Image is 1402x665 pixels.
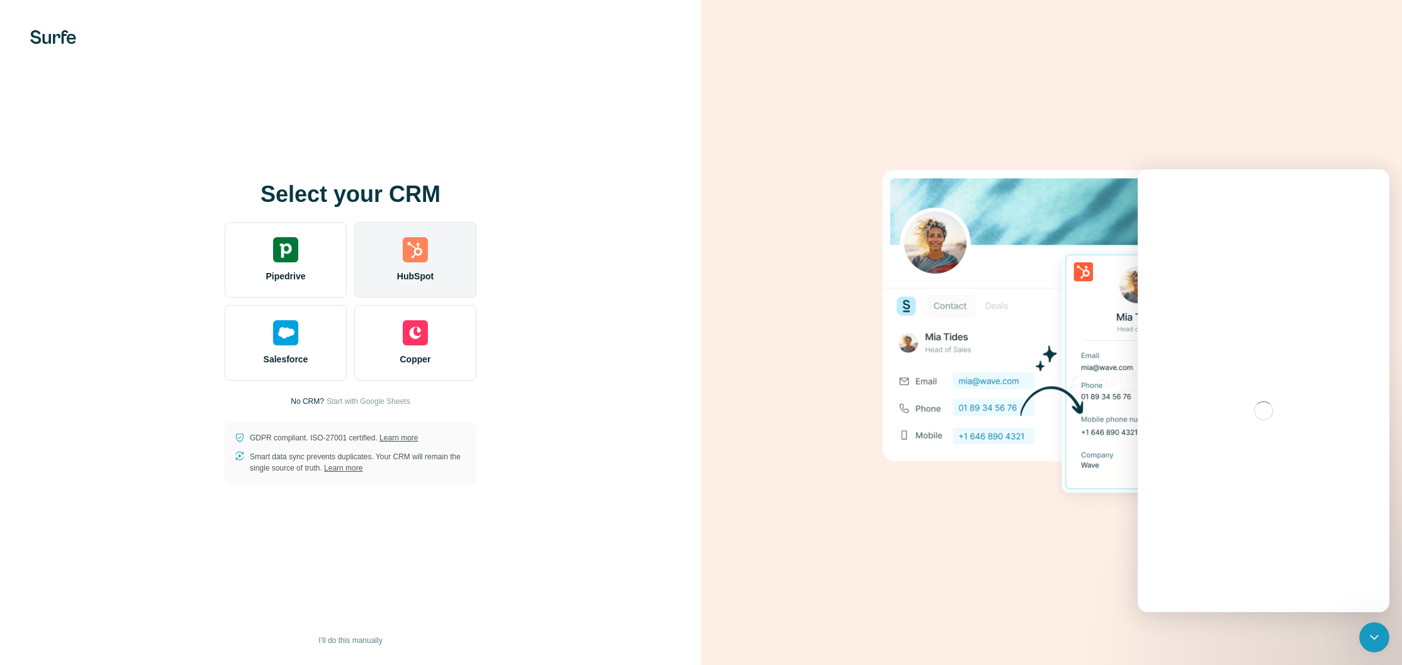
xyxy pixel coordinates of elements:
[324,464,362,472] a: Learn more
[264,353,308,366] span: Salesforce
[400,353,431,366] span: Copper
[379,433,418,442] a: Learn more
[1359,622,1389,652] iframe: Intercom live chat
[403,237,428,262] img: hubspot's logo
[875,150,1228,515] img: HUBSPOT image
[318,635,382,646] span: I’ll do this manually
[291,396,324,407] p: No CRM?
[327,396,410,407] button: Start with Google Sheets
[273,237,298,262] img: pipedrive's logo
[403,320,428,345] img: copper's logo
[225,182,476,207] h1: Select your CRM
[310,631,391,650] button: I’ll do this manually
[250,451,466,474] p: Smart data sync prevents duplicates. Your CRM will remain the single source of truth.
[266,270,305,282] span: Pipedrive
[30,30,76,44] img: Surfe's logo
[250,432,418,444] p: GDPR compliant. ISO-27001 certified.
[397,270,434,282] span: HubSpot
[273,320,298,345] img: salesforce's logo
[1138,169,1389,612] iframe: Intercom live chat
